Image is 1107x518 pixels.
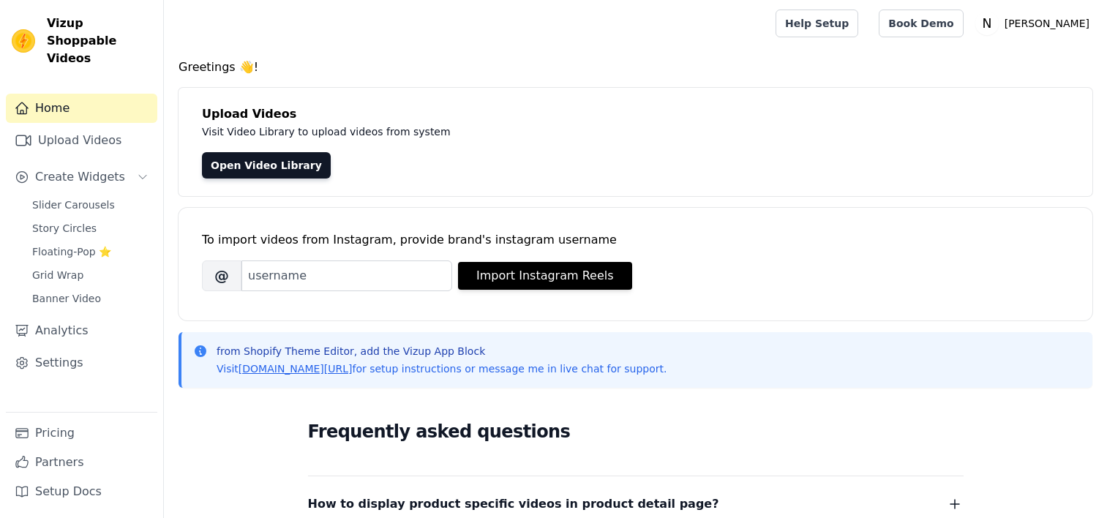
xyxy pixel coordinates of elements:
div: To import videos from Instagram, provide brand's instagram username [202,231,1069,249]
a: Grid Wrap [23,265,157,285]
a: Upload Videos [6,126,157,155]
span: Grid Wrap [32,268,83,282]
a: [DOMAIN_NAME][URL] [239,363,353,375]
span: Floating-Pop ⭐ [32,244,111,259]
a: Settings [6,348,157,378]
p: Visit Video Library to upload videos from system [202,123,858,140]
span: Slider Carousels [32,198,115,212]
p: from Shopify Theme Editor, add the Vizup App Block [217,344,667,359]
a: Slider Carousels [23,195,157,215]
a: Home [6,94,157,123]
span: Create Widgets [35,168,125,186]
a: Floating-Pop ⭐ [23,241,157,262]
text: N [982,16,991,31]
span: @ [202,260,241,291]
a: Open Video Library [202,152,331,179]
span: Banner Video [32,291,101,306]
p: [PERSON_NAME] [999,10,1095,37]
a: Pricing [6,418,157,448]
h2: Frequently asked questions [308,417,964,446]
p: Visit for setup instructions or message me in live chat for support. [217,361,667,376]
a: Help Setup [776,10,858,37]
a: Story Circles [23,218,157,239]
input: username [241,260,452,291]
a: Book Demo [879,10,963,37]
a: Analytics [6,316,157,345]
a: Banner Video [23,288,157,309]
button: N [PERSON_NAME] [975,10,1095,37]
a: Partners [6,448,157,477]
span: Story Circles [32,221,97,236]
a: Setup Docs [6,477,157,506]
h4: Upload Videos [202,105,1069,123]
h4: Greetings 👋! [179,59,1092,76]
button: How to display product specific videos in product detail page? [308,494,964,514]
button: Import Instagram Reels [458,262,632,290]
button: Create Widgets [6,162,157,192]
span: Vizup Shoppable Videos [47,15,151,67]
span: How to display product specific videos in product detail page? [308,494,719,514]
img: Vizup [12,29,35,53]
